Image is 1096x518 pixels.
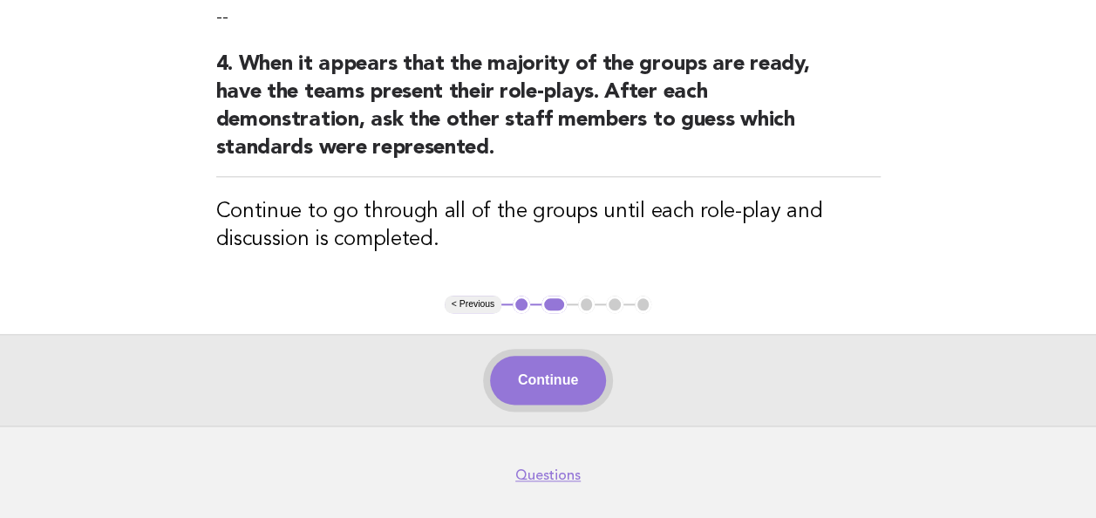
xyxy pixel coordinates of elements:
[513,296,530,313] button: 1
[216,198,881,254] h3: Continue to go through all of the groups until each role-play and discussion is completed.
[490,356,606,405] button: Continue
[216,51,881,177] h2: 4. When it appears that the majority of the groups are ready, have the teams present their role-p...
[445,296,501,313] button: < Previous
[216,5,881,30] p: --
[515,467,581,484] a: Questions
[541,296,567,313] button: 2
